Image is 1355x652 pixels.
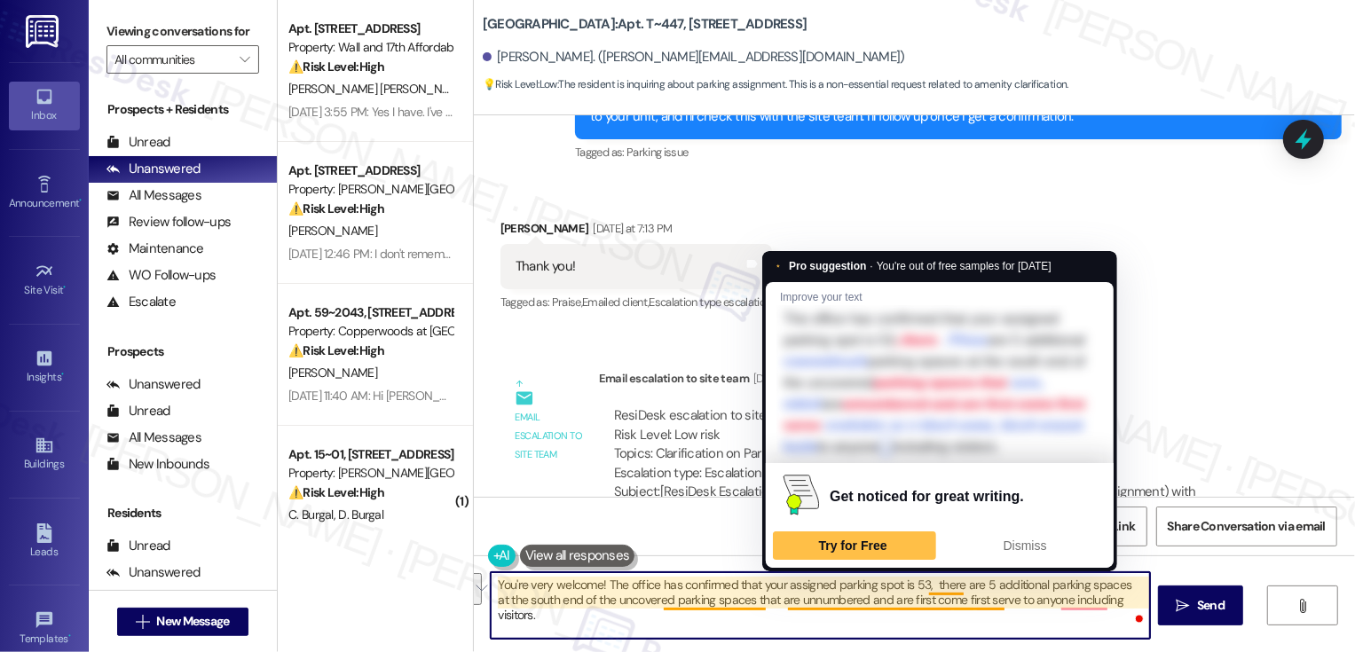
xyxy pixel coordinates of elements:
a: Inbox [9,82,80,130]
div: [PERSON_NAME] [500,219,772,244]
a: Leads [9,518,80,566]
button: New Message [117,608,248,636]
span: [PERSON_NAME] [PERSON_NAME] [288,81,469,97]
i:  [1296,599,1310,613]
button: Send [1158,585,1244,625]
a: Insights • [9,343,80,391]
div: Apt. 15~01, [STREET_ADDRESS][PERSON_NAME] [288,445,453,464]
strong: ⚠️ Risk Level: High [288,342,384,358]
i:  [1177,599,1190,613]
span: • [64,281,67,294]
span: Praise , [552,295,582,310]
span: C. Burgal [288,507,338,522]
div: All Messages [106,186,201,205]
div: Apt. [STREET_ADDRESS] [288,161,453,180]
i:  [240,52,249,67]
div: [DATE] 12:46 PM: I don't remember them even working at all in June either, but thank you. 🙏🏼 [288,246,755,262]
span: New Message [156,612,229,631]
a: Site Visit • [9,256,80,304]
strong: ⚠️ Risk Level: High [288,200,384,216]
span: Emailed client , [582,295,649,310]
span: D. Burgal [338,507,383,522]
div: Tagged as: [500,289,772,315]
div: Tagged as: [575,139,1342,165]
div: Email escalation to site team [599,369,1267,394]
div: Property: [PERSON_NAME][GEOGRAPHIC_DATA] [288,180,453,199]
span: • [61,368,64,381]
div: Property: Wall and 17th Affordable [288,38,453,57]
div: WO Follow-ups [106,266,216,285]
span: Share Conversation via email [1168,517,1326,536]
span: [PERSON_NAME] [288,365,377,381]
div: Unanswered [106,375,201,394]
textarea: To enrich screen reader interactions, please activate Accessibility in Grammarly extension settings [491,572,1150,639]
div: ResiDesk escalation to site team -> Risk Level: Low risk Topics: Clarification on Parking Lot Ass... [614,406,1252,483]
div: [DATE] 3:55 PM: Yes I have. I've also had cars towed and called police [288,104,642,120]
div: Property: Copperwoods at [GEOGRAPHIC_DATA] [288,322,453,341]
div: Apt. 59~2043, [STREET_ADDRESS] [288,303,453,322]
button: Share Conversation via email [1156,507,1337,546]
div: Unanswered [106,160,201,178]
img: ResiDesk Logo [26,15,62,48]
span: Parking issue [626,145,689,160]
div: Residents [89,504,277,522]
div: Unread [106,537,170,555]
div: Apt. [STREET_ADDRESS] [288,20,453,38]
b: [GEOGRAPHIC_DATA]: Apt. T~447, [STREET_ADDRESS] [483,15,807,34]
div: Email escalation to site team [515,408,584,465]
span: [PERSON_NAME] [288,223,377,239]
div: [PERSON_NAME]. ([PERSON_NAME][EMAIL_ADDRESS][DOMAIN_NAME]) [483,48,905,67]
span: : The resident is inquiring about parking assignment. This is a non-essential request related to ... [483,75,1068,94]
span: • [79,194,82,207]
a: Buildings [9,430,80,478]
div: New Inbounds [106,455,209,474]
span: Send [1197,596,1225,615]
input: All communities [114,45,231,74]
span: Escalation type escalation [649,295,771,310]
label: Viewing conversations for [106,18,259,45]
div: [DATE] at 7:14 PM [749,369,832,388]
div: Escalate [106,293,176,311]
strong: 💡 Risk Level: Low [483,77,557,91]
div: Unanswered [106,563,201,582]
div: Thank you! [516,257,576,276]
div: Prospects [89,342,277,361]
div: Review follow-ups [106,213,231,232]
div: All Messages [106,428,201,447]
div: Unread [106,133,170,152]
div: Prospects + Residents [89,100,277,119]
i:  [136,615,149,629]
strong: ⚠️ Risk Level: High [288,59,384,75]
span: • [68,630,71,642]
div: Maintenance [106,240,204,258]
div: Subject: [ResiDesk Escalation] (Low risk) - Action Needed (Clarification on Parking Lot Assignmen... [614,483,1252,521]
div: [DATE] at 7:13 PM [588,219,672,238]
strong: ⚠️ Risk Level: High [288,484,384,500]
span: Get Conversation Link [1012,517,1135,536]
div: Property: [PERSON_NAME][GEOGRAPHIC_DATA] Townhomes [288,464,453,483]
div: Unread [106,402,170,420]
